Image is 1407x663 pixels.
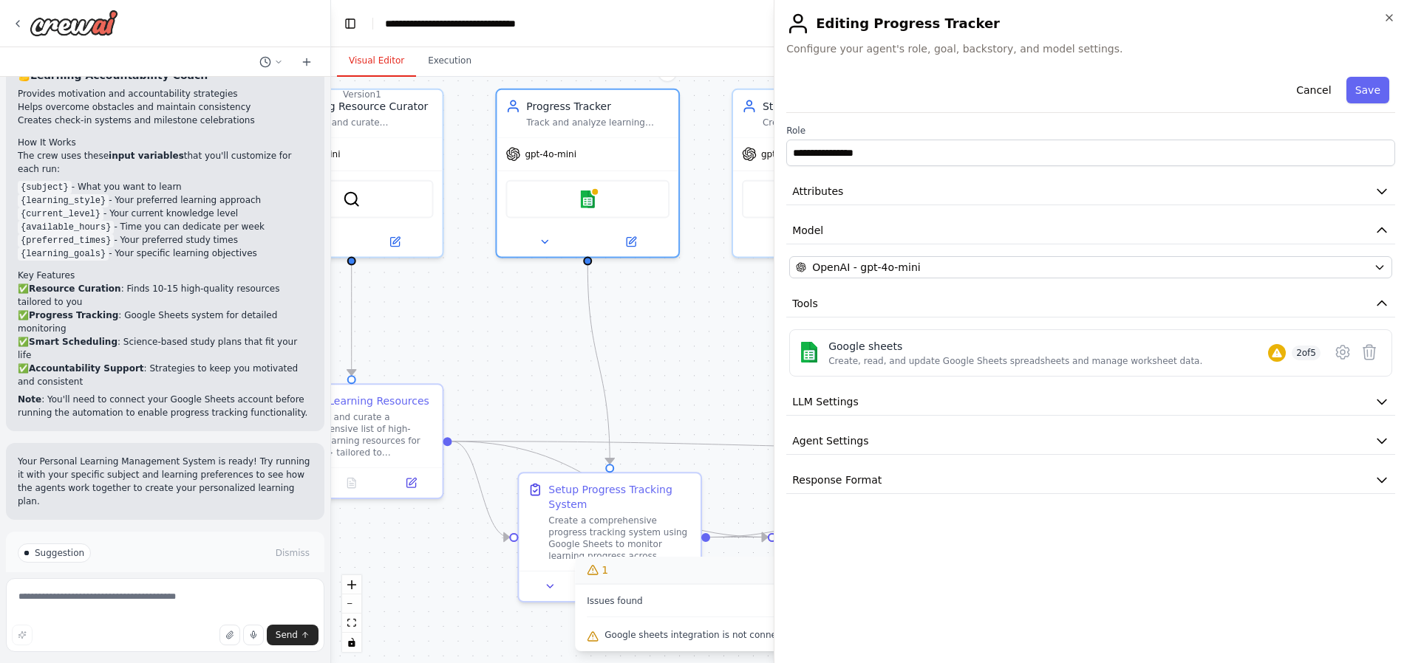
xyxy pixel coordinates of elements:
[30,10,118,36] img: Logo
[29,284,121,294] strong: Resource Curation
[386,474,437,492] button: Open in side panel
[602,563,608,577] span: 1
[452,434,510,545] g: Edge from 2e802e74-8058-4efc-bdc4-4fd85ba37357 to 17c527c8-48f4-4a70-865e-d9b3a549b082
[18,247,109,261] code: {learning_goals}
[517,472,702,602] div: Setup Progress Tracking SystemCreate a comprehensive progress tracking system using Google Sheets...
[792,433,868,448] span: Agent Settings
[289,148,341,160] span: gpt-4o-mini
[792,184,843,199] span: Attributes
[219,625,240,645] button: Upload files
[337,46,416,77] button: Visual Editor
[786,217,1395,244] button: Model
[526,117,670,128] div: Track and analyze learning progress across {subject} courses and modules, maintaining detailed re...
[343,89,381,100] div: Version 1
[18,114,313,127] li: Creates check-in systems and milestone celebrations
[1346,77,1389,103] button: Save
[786,427,1395,455] button: Agent Settings
[18,269,313,282] h2: Key Features
[267,625,318,645] button: Send
[18,247,313,260] li: - Your specific learning objectives
[579,190,596,208] img: Google sheets
[786,41,1395,56] span: Configure your agent's role, goal, backstory, and model settings.
[276,629,298,641] span: Send
[786,388,1395,416] button: LLM Settings
[18,207,313,220] li: - Your current knowledge level
[18,180,313,193] li: - What you want to learn
[35,547,84,559] span: Suggestion
[710,530,768,545] g: Edge from 17c527c8-48f4-4a70-865e-d9b3a549b082 to 6a142bb4-a5af-4d33-af00-895dda7abe45
[495,89,680,258] div: Progress TrackerTrack and analyze learning progress across {subject} courses and modules, maintai...
[18,571,313,595] p: I have some suggestions to help you move forward with your automation.
[1329,339,1356,365] button: Configure tool
[243,625,264,645] button: Click to speak your automation idea
[18,394,41,405] strong: Note
[786,467,1395,494] button: Response Format
[353,233,437,251] button: Open in side panel
[763,117,906,128] div: Create personalized and optimized study schedules for {subject} based on {available_hours} per we...
[259,89,444,258] div: Learning Resource CuratorDiscover and curate personalized learning resources for {subject} based ...
[828,355,1202,367] div: Create, read, and update Google Sheets spreadsheets and manage worksheet data.
[18,221,114,234] code: {available_hours}
[290,99,434,114] div: Learning Resource Curator
[253,53,289,71] button: Switch to previous chat
[343,190,361,208] img: SerperDevTool
[29,337,117,347] strong: Smart Scheduling
[786,12,1395,35] h2: Editing Progress Tracker
[604,629,938,641] span: Google sheets integration is not connected. Please connect before using it.
[1287,77,1340,103] button: Cancel
[385,16,551,31] nav: breadcrumb
[710,442,1026,545] g: Edge from 17c527c8-48f4-4a70-865e-d9b3a549b082 to e0dff389-e4ac-4f90-acad-5fb4fcb5c157
[18,393,313,419] p: : You'll need to connect your Google Sheets account before running the automation to enable progr...
[290,394,429,408] div: Curate Learning Resources
[12,625,33,645] button: Improve this prompt
[763,99,906,114] div: Study Schedule Optimizer
[340,13,361,34] button: Hide left sidebar
[452,434,1026,456] g: Edge from 2e802e74-8058-4efc-bdc4-4fd85ba37357 to e0dff389-e4ac-4f90-acad-5fb4fcb5c157
[792,296,818,311] span: Tools
[342,575,361,594] button: zoom in
[799,342,820,363] img: Google sheets
[589,233,672,251] button: Open in side panel
[18,207,103,221] code: {current_level}
[18,100,313,114] li: Helps overcome obstacles and maintain consistency
[295,53,318,71] button: Start a new chat
[732,89,916,258] div: Study Schedule OptimizerCreate personalized and optimized study schedules for {subject} based on ...
[1356,339,1383,365] button: Delete tool
[259,383,444,499] div: Curate Learning ResourcesResearch and curate a comprehensive list of high-quality learning resour...
[18,149,313,176] p: The crew uses these that you'll customize for each run:
[320,474,383,492] button: No output available
[792,473,882,487] span: Response Format
[18,87,313,100] li: Provides motivation and accountability strategies
[29,363,144,374] strong: Accountability Support
[18,181,72,194] code: {subject}
[342,575,361,652] div: React Flow controls
[416,46,483,77] button: Execution
[18,282,313,388] p: ✅ : Finds 10-15 high-quality resources tailored to you ✅ : Google Sheets system for detailed moni...
[342,594,361,614] button: zoom out
[761,148,813,160] span: gpt-4o-mini
[342,633,361,652] button: toggle interactivity
[548,482,692,512] div: Setup Progress Tracking System
[18,194,109,207] code: {learning_style}
[18,136,313,149] h2: How It Works
[789,256,1392,278] button: OpenAI - gpt-4o-mini
[580,266,617,464] g: Edge from 6421cd83-5da9-4797-9a00-266f3fb0ecc5 to 17c527c8-48f4-4a70-865e-d9b3a549b082
[29,310,118,320] strong: Progress Tracking
[786,178,1395,205] button: Attributes
[290,411,434,458] div: Research and curate a comprehensive list of high-quality learning resources for {subject} tailore...
[342,614,361,633] button: fit view
[18,220,313,233] li: - Time you can dedicate per week
[792,223,823,238] span: Model
[109,151,184,161] strong: input variables
[18,455,313,508] p: Your Personal Learning Management System is ready! Try running it with your specific subject and ...
[587,595,643,607] span: Issues found
[658,63,677,82] button: Delete node
[18,193,313,207] li: - Your preferred learning approach
[525,148,576,160] span: gpt-4o-mini
[828,339,1202,354] div: Google sheets
[273,546,313,560] button: Dismiss
[290,117,434,128] div: Discover and curate personalized learning resources for {subject} based on {learning_style} and {...
[786,290,1395,317] button: Tools
[526,99,670,114] div: Progress Tracker
[1292,346,1321,360] span: 2 of 5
